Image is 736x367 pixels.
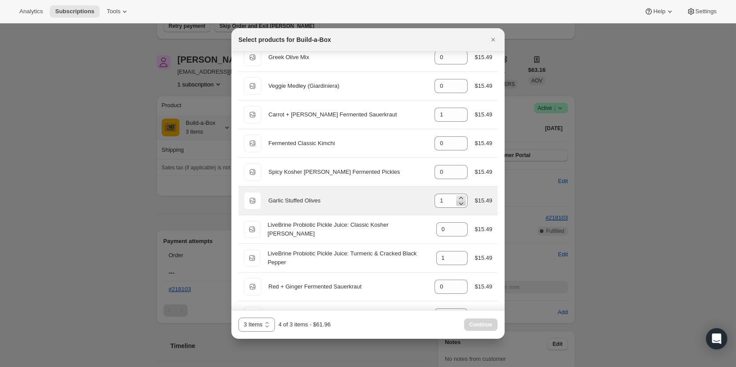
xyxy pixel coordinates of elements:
[475,110,492,119] div: $15.49
[475,53,492,62] div: $15.49
[268,249,429,267] div: LiveBrine Probiotic Pickle Juice: Turmeric & Cracked Black Pepper
[475,225,492,234] div: $15.49
[695,8,717,15] span: Settings
[268,221,429,238] div: LiveBrine Probiotic Pickle Juice: Classic Kosher [PERSON_NAME]
[268,282,427,291] div: Red + Ginger Fermented Sauerkraut
[475,82,492,90] div: $15.49
[55,8,94,15] span: Subscriptions
[279,320,331,329] div: 4 of 3 items - $61.96
[475,139,492,148] div: $15.49
[50,5,100,18] button: Subscriptions
[238,35,331,44] h2: Select products for Build-a-Box
[14,5,48,18] button: Analytics
[101,5,134,18] button: Tools
[268,53,427,62] div: Greek Olive Mix
[639,5,679,18] button: Help
[268,168,427,176] div: Spicy Kosher [PERSON_NAME] Fermented Pickles
[706,328,727,349] div: Open Intercom Messenger
[475,168,492,176] div: $15.49
[107,8,120,15] span: Tools
[475,196,492,205] div: $15.49
[19,8,43,15] span: Analytics
[475,254,492,262] div: $15.49
[653,8,665,15] span: Help
[475,282,492,291] div: $15.49
[487,34,499,46] button: Close
[681,5,722,18] button: Settings
[268,110,427,119] div: Carrot + [PERSON_NAME] Fermented Sauerkraut
[268,196,427,205] div: Garlic Stuffed Olives
[268,82,427,90] div: Veggie Medley (Giardiniera)
[268,139,427,148] div: Fermented Classic Kimchi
